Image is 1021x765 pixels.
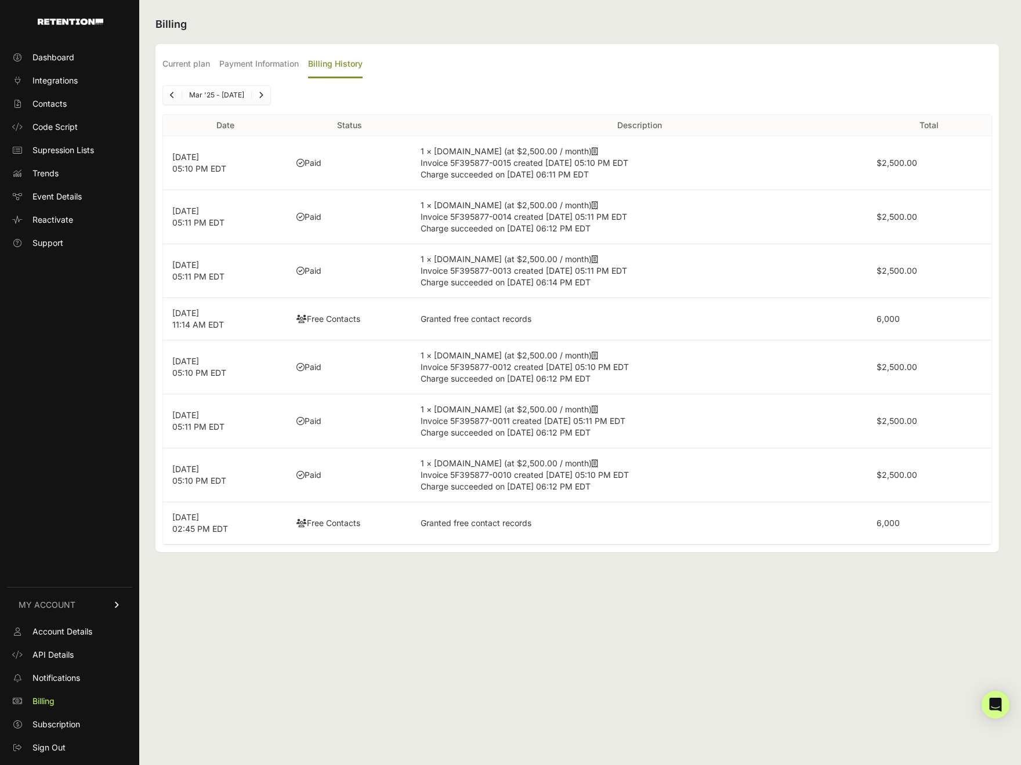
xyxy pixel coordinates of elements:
span: MY ACCOUNT [19,599,75,611]
label: 6,000 [877,314,900,324]
label: Current plan [162,51,210,78]
a: Support [7,234,132,252]
span: Charge succeeded on [DATE] 06:11 PM EDT [421,169,589,179]
p: [DATE] 05:11 PM EDT [172,259,278,282]
a: API Details [7,646,132,664]
span: Charge succeeded on [DATE] 06:12 PM EDT [421,427,591,437]
td: Paid [287,448,411,502]
th: Total [867,115,991,136]
span: Subscription [32,719,80,730]
a: Account Details [7,622,132,641]
td: 1 × [DOMAIN_NAME] (at $2,500.00 / month) [411,448,867,502]
span: Dashboard [32,52,74,63]
a: Supression Lists [7,141,132,159]
span: Reactivate [32,214,73,226]
span: Supression Lists [32,144,94,156]
span: Invoice 5F395877-0012 created [DATE] 05:10 PM EDT [421,362,629,372]
span: Invoice 5F395877-0011 created [DATE] 05:11 PM EDT [421,416,625,426]
p: [DATE] 05:11 PM EDT [172,409,278,433]
span: Charge succeeded on [DATE] 06:14 PM EDT [421,277,591,287]
span: Charge succeeded on [DATE] 06:12 PM EDT [421,223,591,233]
td: Paid [287,394,411,448]
td: 1 × [DOMAIN_NAME] (at $2,500.00 / month) [411,340,867,394]
label: Payment Information [219,51,299,78]
a: MY ACCOUNT [7,587,132,622]
td: 1 × [DOMAIN_NAME] (at $2,500.00 / month) [411,394,867,448]
a: Code Script [7,118,132,136]
a: Event Details [7,187,132,206]
p: [DATE] 05:10 PM EDT [172,463,278,487]
label: $2,500.00 [877,158,917,168]
a: Billing [7,692,132,710]
label: Billing History [308,51,363,78]
span: Sign Out [32,742,66,753]
p: [DATE] 05:11 PM EDT [172,205,278,229]
label: $2,500.00 [877,362,917,372]
span: Contacts [32,98,67,110]
label: $2,500.00 [877,212,917,222]
span: Code Script [32,121,78,133]
div: Open Intercom Messenger [982,691,1009,719]
td: Paid [287,136,411,190]
a: Notifications [7,669,132,687]
span: Trends [32,168,59,179]
span: Billing [32,695,55,707]
th: Status [287,115,411,136]
span: Invoice 5F395877-0015 created [DATE] 05:10 PM EDT [421,158,628,168]
label: $2,500.00 [877,470,917,480]
td: Granted free contact records [411,502,867,545]
span: Integrations [32,75,78,86]
span: Account Details [32,626,92,637]
td: Paid [287,244,411,298]
span: Invoice 5F395877-0010 created [DATE] 05:10 PM EDT [421,470,629,480]
span: Invoice 5F395877-0013 created [DATE] 05:11 PM EDT [421,266,627,275]
td: 1 × [DOMAIN_NAME] (at $2,500.00 / month) [411,244,867,298]
a: Trends [7,164,132,183]
p: [DATE] 11:14 AM EDT [172,307,278,331]
td: 1 × [DOMAIN_NAME] (at $2,500.00 / month) [411,190,867,244]
th: Date [163,115,287,136]
span: Invoice 5F395877-0014 created [DATE] 05:11 PM EDT [421,212,627,222]
span: Charge succeeded on [DATE] 06:12 PM EDT [421,374,591,383]
th: Description [411,115,867,136]
td: Granted free contact records [411,298,867,340]
td: Paid [287,190,411,244]
a: Sign Out [7,738,132,757]
img: Retention.com [38,19,103,25]
span: Charge succeeded on [DATE] 06:12 PM EDT [421,481,591,491]
span: API Details [32,649,74,661]
a: Integrations [7,71,132,90]
td: 1 × [DOMAIN_NAME] (at $2,500.00 / month) [411,136,867,190]
li: Mar '25 - [DATE] [182,90,251,100]
a: Previous [163,86,182,104]
a: Reactivate [7,211,132,229]
label: $2,500.00 [877,416,917,426]
p: [DATE] 02:45 PM EDT [172,512,278,535]
p: [DATE] 05:10 PM EDT [172,151,278,175]
a: Next [252,86,270,104]
a: Subscription [7,715,132,734]
td: Free Contacts [287,298,411,340]
p: [DATE] 05:10 PM EDT [172,356,278,379]
span: Event Details [32,191,82,202]
span: Support [32,237,63,249]
td: Paid [287,340,411,394]
label: $2,500.00 [877,266,917,275]
h2: Billing [155,16,999,32]
a: Dashboard [7,48,132,67]
a: Contacts [7,95,132,113]
span: Notifications [32,672,80,684]
label: 6,000 [877,518,900,528]
td: Free Contacts [287,502,411,545]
